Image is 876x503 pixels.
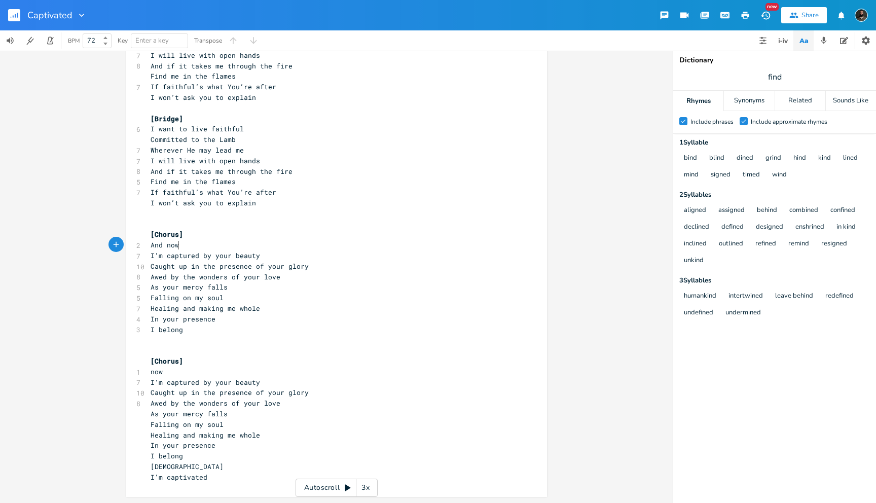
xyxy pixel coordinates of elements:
[151,409,228,418] span: As your mercy falls
[27,11,72,20] span: Captivated
[151,451,183,460] span: I belong
[724,91,774,111] div: Synonyms
[151,441,215,450] span: In your presence
[788,240,809,248] button: remind
[151,462,224,471] span: [DEMOGRAPHIC_DATA]
[684,257,704,265] button: unkind
[296,479,378,497] div: Autoscroll
[151,114,183,123] span: [Bridge]
[356,479,375,497] div: 3x
[194,38,222,44] div: Transpose
[151,293,224,302] span: Falling on my soul
[725,309,761,317] button: undermined
[68,38,80,44] div: BPM
[801,11,819,20] div: Share
[789,206,818,215] button: combined
[151,314,215,324] span: In your presence
[151,135,236,144] span: Committed to the Lamb
[151,399,280,408] span: Awed by the wonders of your love
[830,206,855,215] button: confined
[151,367,163,376] span: now
[151,430,260,440] span: Healing and making me whole
[151,51,260,60] span: I will live with open hands
[768,71,782,83] span: find
[719,240,743,248] button: outlined
[135,36,169,45] span: Enter a key
[684,171,699,179] button: mind
[728,292,763,301] button: intertwined
[151,156,260,165] span: I will live with open hands
[151,146,244,155] span: Wherever He may lead me
[151,61,293,70] span: And if it takes me through the fire
[795,223,824,232] button: enshrined
[151,240,179,249] span: And now
[755,6,776,24] button: New
[836,223,856,232] button: in kind
[684,292,716,301] button: humankind
[679,139,870,146] div: 1 Syllable
[775,91,825,111] div: Related
[855,9,868,22] img: Taylor Clyde
[751,119,827,125] div: Include approximate rhymes
[151,82,276,91] span: If faithful’s what You’re after
[721,223,744,232] button: defined
[151,167,293,176] span: And if it takes me through the fire
[679,192,870,198] div: 2 Syllable s
[151,198,256,207] span: I won’t ask you to explain
[781,7,827,23] button: Share
[772,171,787,179] button: wind
[684,240,707,248] button: inclined
[737,154,753,163] button: dined
[756,223,783,232] button: designed
[765,154,781,163] button: grind
[757,206,777,215] button: behind
[151,473,207,482] span: I'm captivated
[718,206,745,215] button: assigned
[151,71,236,81] span: Find me in the flames
[151,304,260,313] span: Healing and making me whole
[151,251,260,260] span: I'm captured by your beauty
[673,91,723,111] div: Rhymes
[684,154,697,163] button: bind
[793,154,806,163] button: hind
[151,378,260,387] span: I'm captured by your beauty
[679,277,870,284] div: 3 Syllable s
[755,240,776,248] button: refined
[151,325,183,334] span: I belong
[684,223,709,232] button: declined
[679,57,870,64] div: Dictionary
[151,93,256,102] span: I won’t ask you to explain
[151,420,224,429] span: Falling on my soul
[775,292,813,301] button: leave behind
[743,171,760,179] button: timed
[118,38,128,44] div: Key
[818,154,831,163] button: kind
[151,177,236,186] span: Find me in the flames
[821,240,847,248] button: resigned
[711,171,731,179] button: signed
[151,388,309,397] span: Caught up in the presence of your glory
[684,309,713,317] button: undefined
[151,188,276,197] span: If faithful’s what You’re after
[709,154,724,163] button: blind
[825,292,854,301] button: redefined
[151,124,244,133] span: I want to live faithful
[765,3,779,11] div: New
[151,262,309,271] span: Caught up in the presence of your glory
[151,230,183,239] span: [Chorus]
[843,154,858,163] button: lined
[684,206,706,215] button: aligned
[151,272,280,281] span: Awed by the wonders of your love
[826,91,876,111] div: Sounds Like
[151,356,183,366] span: [Chorus]
[690,119,734,125] div: Include phrases
[151,282,228,292] span: As your mercy falls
